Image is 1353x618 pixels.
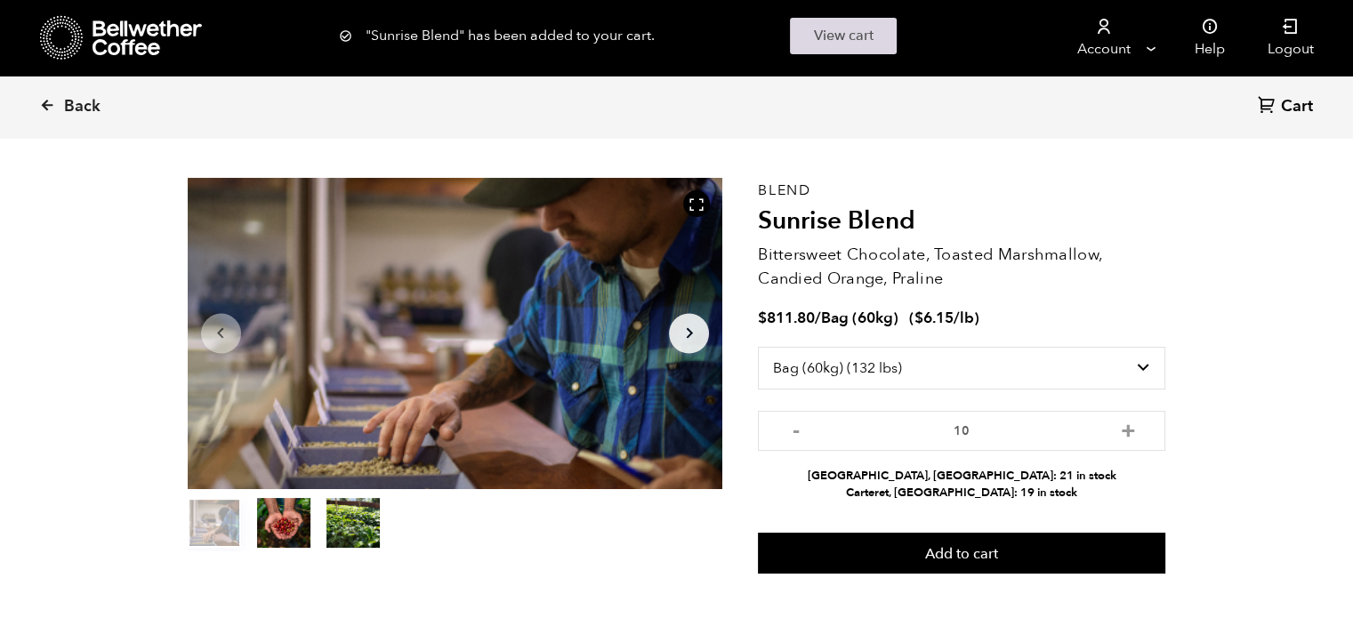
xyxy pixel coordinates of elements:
li: Carteret, [GEOGRAPHIC_DATA]: 19 in stock [758,485,1165,502]
p: Bittersweet Chocolate, Toasted Marshmallow, Candied Orange, Praline [758,243,1165,291]
span: / [815,308,821,328]
button: + [1116,420,1139,437]
h2: Sunrise Blend [758,206,1165,237]
span: $ [758,308,767,328]
bdi: 6.15 [914,308,954,328]
li: [GEOGRAPHIC_DATA], [GEOGRAPHIC_DATA]: 21 in stock [758,468,1165,485]
span: /lb [954,308,974,328]
button: - [785,420,807,437]
button: Add to cart [758,533,1165,574]
span: Back [64,96,101,117]
span: $ [914,308,923,328]
bdi: 811.80 [758,308,815,328]
a: View cart [790,18,897,54]
span: Cart [1281,96,1313,117]
span: Bag (60kg) [821,308,898,328]
div: "Sunrise Blend" has been added to your cart. [339,18,1015,54]
a: Cart [1258,95,1317,119]
span: ( ) [909,308,979,328]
